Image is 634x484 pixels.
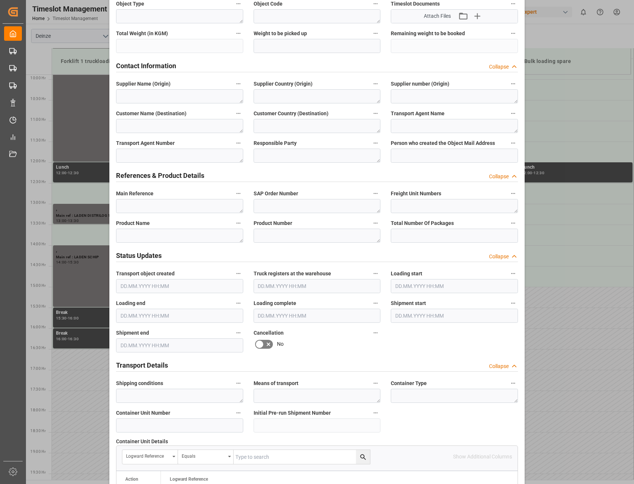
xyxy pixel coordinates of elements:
[508,29,518,38] button: Remaining weight to be booked
[489,253,509,261] div: Collapse
[116,338,243,352] input: DD.MM.YYYY HH:MM
[116,80,171,88] span: Supplier Name (Origin)
[116,309,243,323] input: DD.MM.YYYY HH:MM
[391,30,465,37] span: Remaining weight to be booked
[116,251,162,261] h2: Status Updates
[116,329,149,337] span: Shipment end
[371,328,380,338] button: Cancellation
[391,139,495,147] span: Person who created the Object Mail Address
[254,110,328,117] span: Customer Country (Destination)
[254,30,307,37] span: Weight to be picked up
[391,279,518,293] input: DD.MM.YYYY HH:MM
[182,451,225,460] div: Equals
[371,269,380,278] button: Truck registers at the warehouse
[116,379,163,387] span: Shipping conditions
[371,138,380,148] button: Responsible Party
[391,299,426,307] span: Shipment start
[116,110,186,117] span: Customer Name (Destination)
[254,279,381,293] input: DD.MM.YYYY HH:MM
[116,190,153,198] span: Main Reference
[277,340,284,348] span: No
[508,109,518,118] button: Transport Agent Name
[254,139,297,147] span: Responsible Party
[356,450,370,464] button: search button
[371,109,380,118] button: Customer Country (Destination)
[391,110,445,117] span: Transport Agent Name
[234,109,243,118] button: Customer Name (Destination)
[371,298,380,308] button: Loading complete
[116,360,168,370] h2: Transport Details
[234,138,243,148] button: Transport Agent Number
[254,379,298,387] span: Means of transport
[254,190,298,198] span: SAP Order Number
[254,219,292,227] span: Product Number
[489,362,509,370] div: Collapse
[234,298,243,308] button: Loading end
[391,379,427,387] span: Container Type
[116,409,170,417] span: Container Unit Number
[391,270,422,278] span: Loading start
[371,408,380,418] button: Initial Pre-run Shipment Number
[371,378,380,388] button: Means of transport
[234,189,243,198] button: Main Reference
[424,12,451,20] span: Attach Files
[508,269,518,278] button: Loading start
[254,270,331,278] span: Truck registers at the warehouse
[371,79,380,89] button: Supplier Country (Origin)
[508,138,518,148] button: Person who created the Object Mail Address
[254,299,296,307] span: Loading complete
[116,270,175,278] span: Transport object created
[234,408,243,418] button: Container Unit Number
[116,61,176,71] h2: Contact Information
[116,30,168,37] span: Total Weight (in KGM)
[234,218,243,228] button: Product Name
[116,139,175,147] span: Transport Agent Number
[234,450,370,464] input: Type to search
[234,328,243,338] button: Shipment end
[254,80,313,88] span: Supplier Country (Origin)
[126,451,170,460] div: Logward Reference
[116,438,168,445] span: Container Unit Details
[234,29,243,38] button: Total Weight (in KGM)
[234,79,243,89] button: Supplier Name (Origin)
[391,80,449,88] span: Supplier number (Origin)
[170,477,208,482] span: Logward Reference
[116,219,150,227] span: Product Name
[371,189,380,198] button: SAP Order Number
[116,170,204,180] h2: References & Product Details
[122,450,178,464] button: open menu
[508,189,518,198] button: Freight Unit Numbers
[254,329,284,337] span: Cancellation
[391,309,518,323] input: DD.MM.YYYY HH:MM
[178,450,234,464] button: open menu
[254,309,381,323] input: DD.MM.YYYY HH:MM
[371,218,380,228] button: Product Number
[116,299,145,307] span: Loading end
[508,378,518,388] button: Container Type
[125,477,138,482] div: Action
[508,218,518,228] button: Total Number Of Packages
[116,279,243,293] input: DD.MM.YYYY HH:MM
[234,378,243,388] button: Shipping conditions
[391,190,441,198] span: Freight Unit Numbers
[391,219,454,227] span: Total Number Of Packages
[489,63,509,71] div: Collapse
[508,298,518,308] button: Shipment start
[508,79,518,89] button: Supplier number (Origin)
[371,29,380,38] button: Weight to be picked up
[254,409,331,417] span: Initial Pre-run Shipment Number
[489,173,509,180] div: Collapse
[234,269,243,278] button: Transport object created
